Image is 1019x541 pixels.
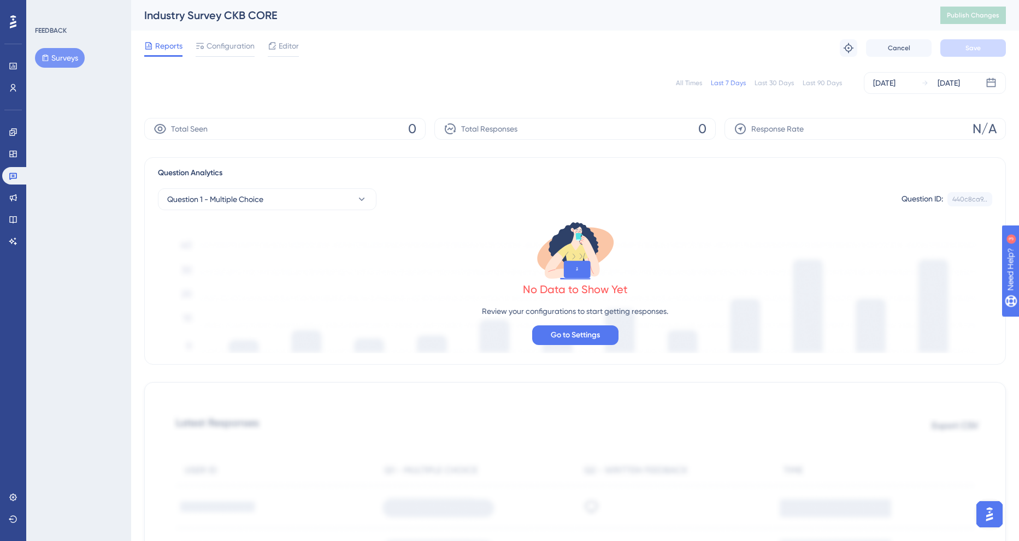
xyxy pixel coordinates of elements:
button: Surveys [35,48,85,68]
button: Go to Settings [532,325,619,345]
div: Last 30 Days [755,79,794,87]
button: Publish Changes [940,7,1006,24]
span: Total Seen [171,122,208,135]
div: [DATE] [938,76,960,90]
span: Publish Changes [947,11,999,20]
span: Response Rate [751,122,804,135]
div: 440c8ca9... [952,195,987,204]
div: FEEDBACK [35,26,67,35]
span: Need Help? [26,3,68,16]
button: Question 1 - Multiple Choice [158,188,376,210]
div: Question ID: [902,192,943,206]
span: Go to Settings [551,329,600,342]
button: Cancel [866,39,932,57]
span: Save [965,44,981,52]
span: Configuration [207,39,255,52]
span: Question 1 - Multiple Choice [167,193,263,206]
div: 3 [76,5,79,14]
span: Total Responses [461,122,517,135]
span: Editor [279,39,299,52]
div: Last 7 Days [711,79,746,87]
span: Cancel [888,44,910,52]
button: Save [940,39,1006,57]
div: Last 90 Days [803,79,842,87]
span: N/A [973,120,997,138]
span: 0 [698,120,706,138]
span: Question Analytics [158,167,222,180]
p: Review your configurations to start getting responses. [482,305,668,318]
div: All Times [676,79,702,87]
iframe: UserGuiding AI Assistant Launcher [973,498,1006,531]
div: No Data to Show Yet [523,282,628,297]
div: [DATE] [873,76,896,90]
span: 0 [408,120,416,138]
span: Reports [155,39,182,52]
div: Industry Survey CKB CORE [144,8,913,23]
